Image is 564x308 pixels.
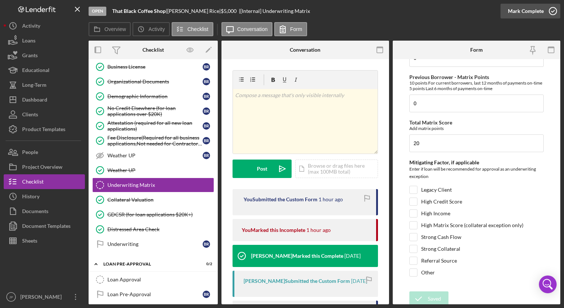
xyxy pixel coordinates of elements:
label: Strong Cash Flow [421,233,461,241]
div: No Credit Elsewhere (for loan applications over $20K) [107,105,203,117]
label: Activity [148,26,165,32]
a: Demographic InformationBR [92,89,214,104]
div: Weather UP [107,153,203,158]
button: Overview [89,22,131,36]
button: Educational [4,63,85,78]
a: Document Templates [4,219,85,233]
div: Organizational Documents [107,79,203,85]
div: Underwriting [107,241,203,247]
div: | [Internal] Underwriting Matrix [239,8,310,14]
div: Distressed Area Check [107,226,214,232]
label: Other [421,269,435,276]
button: Post [233,160,292,178]
div: 10 points For current borrowers, last 12 months of payments on-time 5 points Last 6 months of pay... [409,80,543,91]
div: [PERSON_NAME] Rice | [167,8,221,14]
div: Checklist [22,174,44,191]
a: Fee Disclosure(Required for all business applications,Not needed for Contractor loans)BR [92,133,214,148]
button: Product Templates [4,122,85,137]
label: High Credit Score [421,198,462,205]
button: Checklist [172,22,213,36]
button: Activity [4,18,85,33]
div: B R [203,107,210,115]
button: Saved [409,291,448,306]
div: GDCSR (for loan applications $20K+) [107,212,214,218]
button: Clients [4,107,85,122]
div: Sheets [22,233,37,250]
div: LOAN PRE-APPROVAL [103,262,194,266]
div: B R [203,291,210,298]
a: Business LicenseBR [92,59,214,74]
div: Collateral Valuation [107,197,214,203]
a: Distressed Area Check [92,222,214,237]
div: [PERSON_NAME] [18,290,66,306]
button: Grants [4,48,85,63]
a: Loan Approval [92,272,214,287]
div: Open [89,7,106,16]
a: Documents [4,204,85,219]
div: History [22,189,39,206]
a: Weather UPBR [92,148,214,163]
div: Saved [428,291,441,306]
button: Project Overview [4,160,85,174]
div: Clients [22,107,38,124]
button: Mark Complete [501,4,560,18]
div: You Marked this Incomplete [242,227,305,233]
button: Dashboard [4,92,85,107]
a: No Credit Elsewhere (for loan applications over $20K)BR [92,104,214,119]
button: History [4,189,85,204]
div: Business License [107,64,203,70]
div: Attestation (required for all new loan applications) [107,120,203,132]
label: Legacy Client [421,186,452,194]
div: B R [203,152,210,159]
div: 0 / 2 [199,262,212,266]
b: That Black Coffee Shop [112,8,166,14]
div: Grants [22,48,38,65]
button: People [4,145,85,160]
div: Form [470,47,483,53]
div: Post [257,160,267,178]
label: High Income [421,210,450,217]
a: Collateral Valuation [92,192,214,207]
div: Project Overview [22,160,62,176]
div: [PERSON_NAME] Submitted the Custom Form [244,278,350,284]
button: Checklist [4,174,85,189]
div: Dashboard [22,92,47,109]
a: UnderwritingBR [92,237,214,251]
a: Attestation (required for all new loan applications)BR [92,119,214,133]
div: Long-Term [22,78,47,94]
time: 2025-08-25 19:31 [351,278,367,284]
a: Loan Pre-ApprovalBR [92,287,214,302]
a: Organizational DocumentsBR [92,74,214,89]
label: Strong Collateral [421,245,460,253]
label: Conversation [237,26,268,32]
div: Add matrix points [409,126,543,131]
button: Long-Term [4,78,85,92]
label: Total Matrix Score [409,119,452,126]
div: B R [203,93,210,100]
div: Enter if loan will be recommended for approval as an underwriting exception [409,165,543,182]
time: 2025-09-16 16:02 [319,196,343,202]
div: Loans [22,33,35,50]
div: Loan Pre-Approval [107,291,203,297]
text: JP [9,295,13,299]
button: Form [274,22,307,36]
div: B R [203,122,210,130]
a: Sheets [4,233,85,248]
div: Checklist [142,47,164,53]
div: B R [203,137,210,144]
div: Product Templates [22,122,65,138]
button: JP[PERSON_NAME] [4,290,85,304]
div: Mitigating Factor, if applicable [409,160,543,165]
a: Weather UP [92,163,214,178]
button: Activity [133,22,169,36]
label: High Matrix Score (collateral exception only) [421,222,523,229]
label: Referral Source [421,257,457,264]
